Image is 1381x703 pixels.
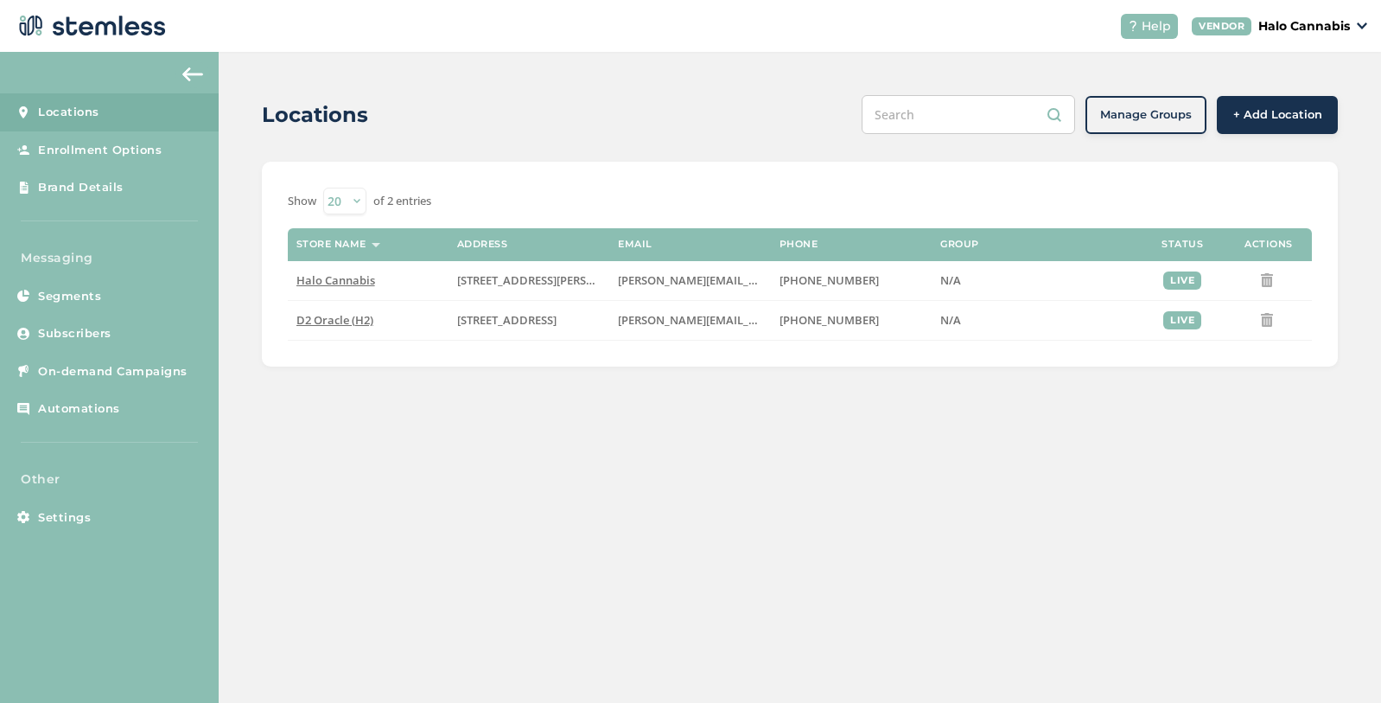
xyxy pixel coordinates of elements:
[38,142,162,159] span: Enrollment Options
[1357,22,1367,29] img: icon_down-arrow-small-66adaf34.svg
[1128,21,1138,31] img: icon-help-white-03924b79.svg
[940,313,1130,328] label: N/A
[1163,272,1201,290] div: live
[457,272,645,288] span: [STREET_ADDRESS][PERSON_NAME]
[373,193,431,210] label: of 2 entries
[1295,620,1381,703] iframe: Chat Widget
[780,239,818,250] label: Phone
[1225,228,1312,261] th: Actions
[457,312,557,328] span: [STREET_ADDRESS]
[1192,17,1251,35] div: VENDOR
[780,313,923,328] label: (520) 732-4187
[1142,17,1171,35] span: Help
[14,9,166,43] img: logo-dark-0685b13c.svg
[38,104,99,121] span: Locations
[296,313,440,328] label: D2 Oracle (H2)
[618,273,761,288] label: dominique.gamboa@thegreenhalo.com
[862,95,1075,134] input: Search
[296,273,440,288] label: Halo Cannabis
[457,239,508,250] label: Address
[1085,96,1206,134] button: Manage Groups
[38,363,188,380] span: On-demand Campaigns
[1217,96,1338,134] button: + Add Location
[618,313,761,328] label: dominique.gamboa@thegreenhalo.com
[182,67,203,81] img: icon-arrow-back-accent-c549486e.svg
[780,273,923,288] label: (520) 664-2251
[288,193,316,210] label: Show
[457,313,601,328] label: 3906 North Oracle Road
[296,272,375,288] span: Halo Cannabis
[38,288,101,305] span: Segments
[618,239,652,250] label: Email
[38,509,91,527] span: Settings
[618,272,983,288] span: [PERSON_NAME][EMAIL_ADDRESS][PERSON_NAME][DOMAIN_NAME]
[296,312,373,328] span: D2 Oracle (H2)
[1258,17,1350,35] p: Halo Cannabis
[940,239,979,250] label: Group
[1233,106,1322,124] span: + Add Location
[372,243,380,247] img: icon-sort-1e1d7615.svg
[296,239,366,250] label: Store name
[618,312,983,328] span: [PERSON_NAME][EMAIL_ADDRESS][PERSON_NAME][DOMAIN_NAME]
[1100,106,1192,124] span: Manage Groups
[262,99,368,131] h2: Locations
[1163,311,1201,329] div: live
[457,273,601,288] label: 7710 South Wilmot Road
[780,312,879,328] span: [PHONE_NUMBER]
[38,400,120,418] span: Automations
[38,179,124,196] span: Brand Details
[780,272,879,288] span: [PHONE_NUMBER]
[38,325,111,342] span: Subscribers
[1161,239,1203,250] label: Status
[940,273,1130,288] label: N/A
